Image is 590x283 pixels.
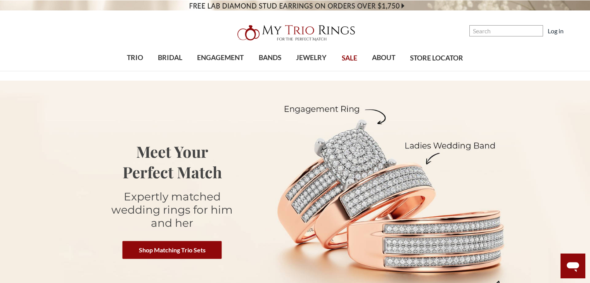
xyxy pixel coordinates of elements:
[197,53,244,63] span: ENGAGEMENT
[233,21,357,45] img: My Trio Rings
[342,53,357,63] span: SALE
[151,45,190,71] a: BRIDAL
[123,241,222,259] a: Shop Matching Trio Sets
[568,26,581,36] a: Cart with 0 items
[372,53,395,63] span: ABOUT
[289,45,334,71] a: JEWELRY
[259,53,281,63] span: BANDS
[410,53,463,63] span: STORE LOCATOR
[548,26,564,36] a: Log in
[296,53,327,63] span: JEWELRY
[119,45,151,71] a: TRIO
[469,25,543,36] input: Search
[334,46,364,71] a: SALE
[127,53,143,63] span: TRIO
[171,21,419,45] a: My Trio Rings
[158,53,182,63] span: BRIDAL
[251,45,289,71] a: BANDS
[365,45,403,71] a: ABOUT
[568,28,576,35] svg: cart.cart_preview
[190,45,251,71] a: ENGAGEMENT
[403,46,471,71] a: STORE LOCATOR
